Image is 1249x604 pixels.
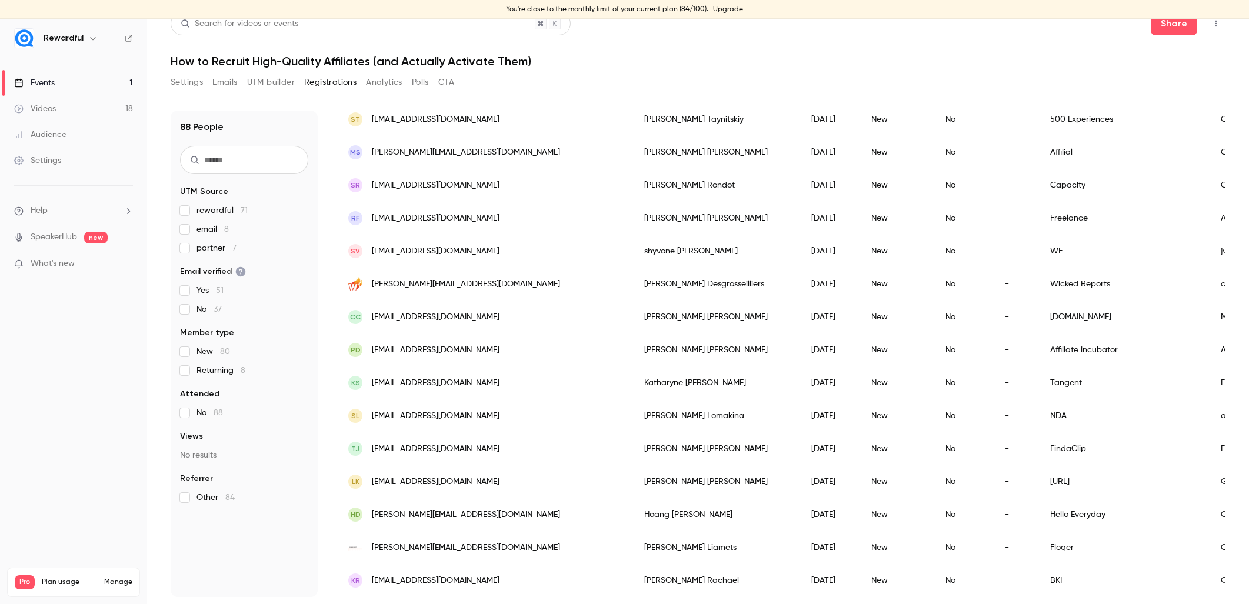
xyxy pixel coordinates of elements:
div: [PERSON_NAME] [PERSON_NAME] [632,301,800,333]
div: New [860,136,934,169]
span: Attended [180,388,219,400]
div: Videos [14,103,56,115]
div: Freelance [1038,202,1209,235]
div: - [993,465,1038,498]
div: [PERSON_NAME] Rachael [632,564,800,597]
span: partner [196,242,237,254]
button: Settings [171,73,203,92]
div: No [934,301,993,333]
span: [EMAIL_ADDRESS][DOMAIN_NAME] [372,575,499,587]
img: floqer.com [348,544,362,552]
div: [DATE] [800,564,860,597]
div: BKI [1038,564,1209,597]
span: [EMAIL_ADDRESS][DOMAIN_NAME] [372,245,499,258]
span: 84 [225,493,235,502]
div: NDA [1038,399,1209,432]
h1: 88 People [180,120,224,134]
div: [PERSON_NAME] [PERSON_NAME] [632,202,800,235]
span: New [196,346,230,358]
span: rewardful [196,205,248,216]
span: No [196,407,223,419]
span: [EMAIL_ADDRESS][DOMAIN_NAME] [372,377,499,389]
div: [DATE] [800,432,860,465]
span: 7 [232,244,237,252]
button: Share [1151,12,1197,35]
div: - [993,564,1038,597]
button: Analytics [366,73,402,92]
div: New [860,564,934,597]
div: No [934,564,993,597]
div: New [860,202,934,235]
span: 37 [214,305,222,313]
span: CC [350,312,361,322]
div: - [993,498,1038,531]
button: Polls [412,73,429,92]
button: CTA [438,73,454,92]
div: New [860,498,934,531]
div: - [993,399,1038,432]
span: [PERSON_NAME][EMAIL_ADDRESS][DOMAIN_NAME] [372,278,560,291]
div: - [993,202,1038,235]
span: new [84,232,108,243]
div: New [860,169,934,202]
span: 51 [216,286,224,295]
div: No [934,136,993,169]
span: What's new [31,258,75,270]
span: email [196,223,229,235]
div: No [934,103,993,136]
div: FindaClip [1038,432,1209,465]
span: MS [350,147,361,158]
div: Hoang [PERSON_NAME] [632,498,800,531]
div: Katharyne [PERSON_NAME] [632,366,800,399]
span: sv [351,246,360,256]
span: Other [196,492,235,503]
div: [PERSON_NAME] Lomakina [632,399,800,432]
div: [DATE] [800,498,860,531]
section: facet-groups [180,186,308,503]
h1: How to Recruit High-Quality Affiliates (and Actually Activate Them) [171,54,1225,68]
span: KS [351,378,360,388]
div: New [860,333,934,366]
div: Floqer [1038,531,1209,564]
div: - [993,136,1038,169]
h6: Rewardful [44,32,84,44]
div: No [934,169,993,202]
span: [PERSON_NAME][EMAIL_ADDRESS][DOMAIN_NAME] [372,509,560,521]
div: Wicked Reports [1038,268,1209,301]
span: 88 [214,409,223,417]
div: No [934,465,993,498]
div: No [934,235,993,268]
span: PD [351,345,361,355]
span: HD [351,509,361,520]
div: - [993,268,1038,301]
span: Yes [196,285,224,296]
div: [DATE] [800,235,860,268]
span: [EMAIL_ADDRESS][DOMAIN_NAME] [372,212,499,225]
div: [DATE] [800,465,860,498]
div: New [860,103,934,136]
span: [PERSON_NAME][EMAIL_ADDRESS][DOMAIN_NAME] [372,542,560,554]
div: Audience [14,129,66,141]
div: New [860,366,934,399]
div: No [934,366,993,399]
div: Hello Everyday [1038,498,1209,531]
button: Registrations [304,73,357,92]
div: - [993,432,1038,465]
div: Events [14,77,55,89]
div: Search for videos or events [181,18,298,30]
p: No results [180,449,308,461]
div: [DATE] [800,268,860,301]
div: New [860,399,934,432]
div: - [993,235,1038,268]
span: KR [351,575,360,586]
img: Rewardful [15,29,34,48]
span: [EMAIL_ADDRESS][DOMAIN_NAME] [372,410,499,422]
div: [DATE] [800,301,860,333]
div: - [993,366,1038,399]
span: SR [351,180,360,191]
span: 8 [224,225,229,233]
div: - [993,103,1038,136]
div: New [860,432,934,465]
div: [DATE] [800,103,860,136]
span: [EMAIL_ADDRESS][DOMAIN_NAME] [372,179,499,192]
